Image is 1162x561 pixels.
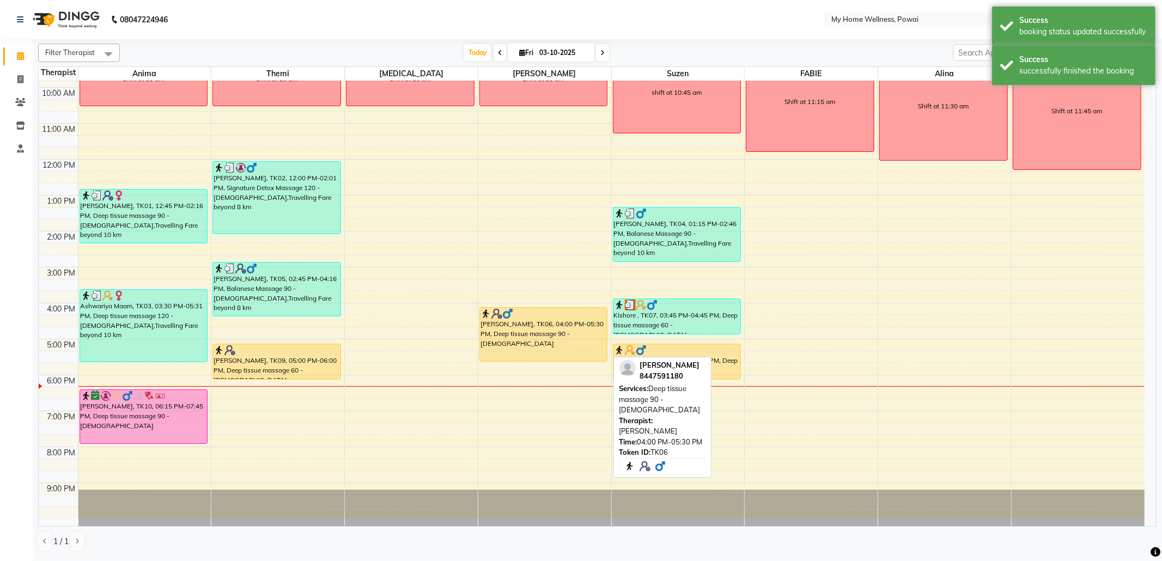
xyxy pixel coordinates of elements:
[619,384,649,393] span: Services:
[1019,54,1147,65] div: Success
[345,67,478,81] span: [MEDICAL_DATA]
[1019,26,1147,38] div: booking status updated successfully
[613,344,741,379] div: Kishore , TK08, 05:00 PM-06:00 PM, Deep tissue massage 60 - [DEMOGRAPHIC_DATA]
[918,101,969,111] div: Shift at 11:30 am
[878,67,1011,81] span: Alina
[45,447,78,459] div: 8:00 PM
[213,344,340,379] div: [PERSON_NAME], TK09, 05:00 PM-06:00 PM, Deep tissue massage 60 - [DEMOGRAPHIC_DATA]
[53,536,69,547] span: 1 / 1
[45,483,78,495] div: 9:00 PM
[45,375,78,387] div: 6:00 PM
[45,267,78,279] div: 3:00 PM
[80,190,208,243] div: [PERSON_NAME], TK01, 12:45 PM-02:16 PM, Deep tissue massage 90 - [DEMOGRAPHIC_DATA],Travelling Fa...
[45,339,78,351] div: 5:00 PM
[619,448,651,456] span: Token ID:
[745,67,878,81] span: FABIE
[45,196,78,207] div: 1:00 PM
[80,390,208,443] div: [PERSON_NAME], TK10, 06:15 PM-07:45 PM, Deep tissue massage 90 - [DEMOGRAPHIC_DATA]
[211,67,344,81] span: Themi
[640,371,700,382] div: 8447591180
[40,124,78,135] div: 11:00 AM
[652,88,702,97] div: shift at 10:45 am
[619,360,636,376] img: profile
[80,290,208,362] div: Ashwariya Maam, TK03, 03:30 PM-05:31 PM, Deep tissue massage 120 - [DEMOGRAPHIC_DATA],Travelling ...
[41,160,78,171] div: 12:00 PM
[613,299,741,334] div: Kishore , TK07, 03:45 PM-04:45 PM, Deep tissue massage 60 - [DEMOGRAPHIC_DATA]
[45,48,95,57] span: Filter Therapist
[45,303,78,315] div: 4:00 PM
[464,44,491,61] span: Today
[78,67,211,81] span: Anima
[213,162,340,234] div: [PERSON_NAME], TK02, 12:00 PM-02:01 PM, Signature Detox Massage 120 - [DEMOGRAPHIC_DATA],Travelli...
[45,231,78,243] div: 2:00 PM
[1019,65,1147,77] div: successfully finished the booking
[619,447,705,458] div: TK06
[1051,106,1102,116] div: Shift at 11:45 am
[613,208,741,261] div: [PERSON_NAME], TK04, 01:15 PM-02:46 PM, Balanese Massage 90 - [DEMOGRAPHIC_DATA],Travelling Fare ...
[785,97,836,107] div: Shift at 11:15 am
[619,416,705,437] div: [PERSON_NAME]
[640,361,700,369] span: [PERSON_NAME]
[516,48,536,57] span: Fri
[619,416,653,425] span: Therapist:
[619,437,705,448] div: 04:00 PM-05:30 PM
[953,44,1049,61] input: Search Appointment
[619,437,637,446] span: Time:
[120,4,168,35] b: 08047224946
[28,4,102,35] img: logo
[213,263,340,316] div: [PERSON_NAME], TK05, 02:45 PM-04:16 PM, Balanese Massage 90 - [DEMOGRAPHIC_DATA],Travelling Fare ...
[612,67,745,81] span: Suzen
[619,384,701,414] span: Deep tissue massage 90 - [DEMOGRAPHIC_DATA]
[1019,15,1147,26] div: Success
[480,308,607,361] div: [PERSON_NAME], TK06, 04:00 PM-05:30 PM, Deep tissue massage 90 - [DEMOGRAPHIC_DATA]
[40,88,78,99] div: 10:00 AM
[45,411,78,423] div: 7:00 PM
[536,45,591,61] input: 2025-10-03
[478,67,611,81] span: [PERSON_NAME]
[39,67,78,78] div: Therapist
